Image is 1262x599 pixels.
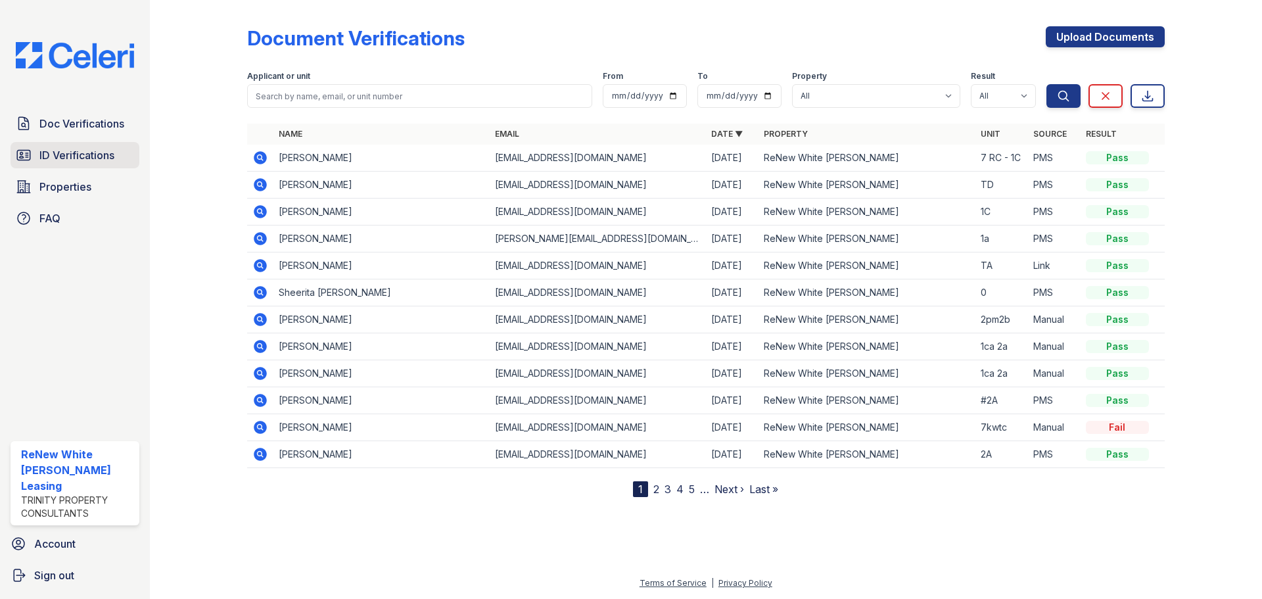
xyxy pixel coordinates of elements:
[1086,205,1149,218] div: Pass
[490,199,706,226] td: [EMAIL_ADDRESS][DOMAIN_NAME]
[1028,172,1081,199] td: PMS
[975,226,1028,252] td: 1a
[490,414,706,441] td: [EMAIL_ADDRESS][DOMAIN_NAME]
[714,483,744,496] a: Next ›
[11,174,139,200] a: Properties
[759,172,975,199] td: ReNew White [PERSON_NAME]
[273,414,490,441] td: [PERSON_NAME]
[273,279,490,306] td: Sheerita [PERSON_NAME]
[1028,360,1081,387] td: Manual
[759,333,975,360] td: ReNew White [PERSON_NAME]
[1086,394,1149,407] div: Pass
[764,129,808,139] a: Property
[273,306,490,333] td: [PERSON_NAME]
[273,333,490,360] td: [PERSON_NAME]
[676,483,684,496] a: 4
[706,333,759,360] td: [DATE]
[1028,199,1081,226] td: PMS
[247,71,310,82] label: Applicant or unit
[11,205,139,231] a: FAQ
[971,71,995,82] label: Result
[759,145,975,172] td: ReNew White [PERSON_NAME]
[975,145,1028,172] td: 7 RC - 1C
[759,199,975,226] td: ReNew White [PERSON_NAME]
[1086,286,1149,299] div: Pass
[975,387,1028,414] td: #2A
[689,483,695,496] a: 5
[273,199,490,226] td: [PERSON_NAME]
[490,387,706,414] td: [EMAIL_ADDRESS][DOMAIN_NAME]
[39,116,124,132] span: Doc Verifications
[700,481,709,497] span: …
[975,414,1028,441] td: 7kwtc
[633,481,648,497] div: 1
[975,199,1028,226] td: 1C
[759,279,975,306] td: ReNew White [PERSON_NAME]
[697,71,708,82] label: To
[39,147,114,163] span: ID Verifications
[706,145,759,172] td: [DATE]
[706,226,759,252] td: [DATE]
[1028,441,1081,468] td: PMS
[1086,259,1149,272] div: Pass
[792,71,827,82] label: Property
[718,578,772,588] a: Privacy Policy
[975,441,1028,468] td: 2A
[759,387,975,414] td: ReNew White [PERSON_NAME]
[665,483,671,496] a: 3
[1086,340,1149,353] div: Pass
[34,536,76,552] span: Account
[706,172,759,199] td: [DATE]
[711,578,714,588] div: |
[1028,252,1081,279] td: Link
[279,129,302,139] a: Name
[21,446,134,494] div: ReNew White [PERSON_NAME] Leasing
[39,210,60,226] span: FAQ
[1033,129,1067,139] a: Source
[975,306,1028,333] td: 2pm2b
[1086,313,1149,326] div: Pass
[1086,421,1149,434] div: Fail
[975,360,1028,387] td: 1ca 2a
[706,279,759,306] td: [DATE]
[1028,145,1081,172] td: PMS
[11,110,139,137] a: Doc Verifications
[490,360,706,387] td: [EMAIL_ADDRESS][DOMAIN_NAME]
[1028,279,1081,306] td: PMS
[975,172,1028,199] td: TD
[273,360,490,387] td: [PERSON_NAME]
[706,441,759,468] td: [DATE]
[975,333,1028,360] td: 1ca 2a
[749,483,778,496] a: Last »
[640,578,707,588] a: Terms of Service
[11,142,139,168] a: ID Verifications
[5,531,145,557] a: Account
[273,387,490,414] td: [PERSON_NAME]
[759,252,975,279] td: ReNew White [PERSON_NAME]
[706,306,759,333] td: [DATE]
[495,129,519,139] a: Email
[759,441,975,468] td: ReNew White [PERSON_NAME]
[1028,226,1081,252] td: PMS
[711,129,743,139] a: Date ▼
[490,306,706,333] td: [EMAIL_ADDRESS][DOMAIN_NAME]
[247,84,592,108] input: Search by name, email, or unit number
[653,483,659,496] a: 2
[759,226,975,252] td: ReNew White [PERSON_NAME]
[34,567,74,583] span: Sign out
[1086,129,1117,139] a: Result
[1046,26,1165,47] a: Upload Documents
[5,562,145,588] a: Sign out
[490,279,706,306] td: [EMAIL_ADDRESS][DOMAIN_NAME]
[273,252,490,279] td: [PERSON_NAME]
[21,494,134,520] div: Trinity Property Consultants
[759,414,975,441] td: ReNew White [PERSON_NAME]
[490,145,706,172] td: [EMAIL_ADDRESS][DOMAIN_NAME]
[975,252,1028,279] td: TA
[1028,414,1081,441] td: Manual
[5,42,145,68] img: CE_Logo_Blue-a8612792a0a2168367f1c8372b55b34899dd931a85d93a1a3d3e32e68fde9ad4.png
[1086,178,1149,191] div: Pass
[975,279,1028,306] td: 0
[1086,232,1149,245] div: Pass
